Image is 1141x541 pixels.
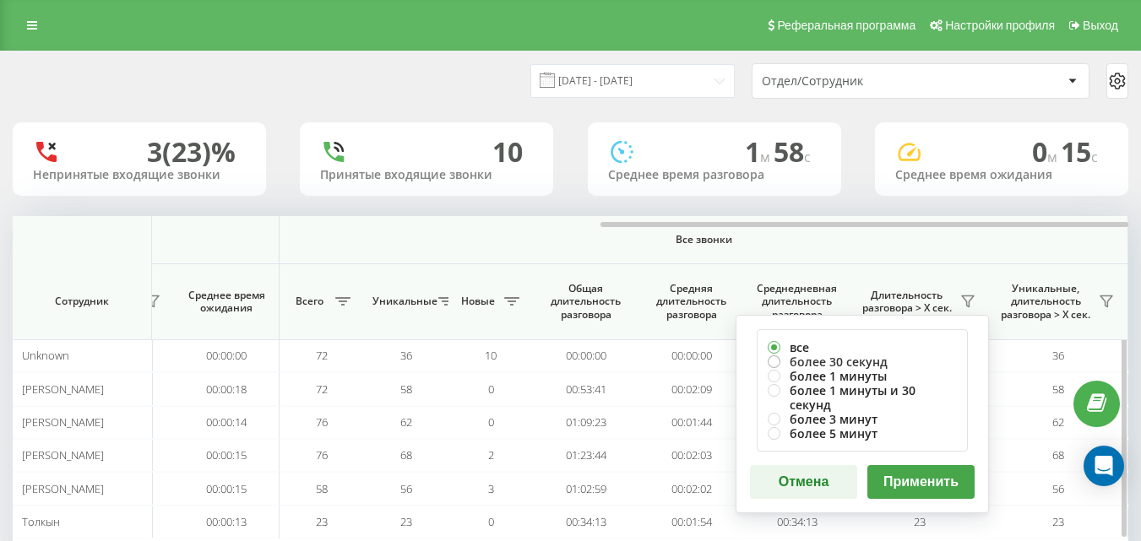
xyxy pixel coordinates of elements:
[1047,148,1061,166] span: м
[320,168,533,182] div: Принятые входящие звонки
[777,19,916,32] span: Реферальная программа
[768,354,957,369] label: более 30 секунд
[400,381,412,397] span: 58
[867,465,975,499] button: Применить
[757,282,837,322] span: Среднедневная длительность разговора
[768,340,957,354] label: все
[316,414,328,430] span: 76
[638,372,744,405] td: 00:02:09
[1052,348,1064,363] span: 36
[22,348,69,363] span: Unknown
[174,339,280,372] td: 00:00:00
[608,168,821,182] div: Среднее время разговора
[533,506,638,538] td: 00:34:13
[485,348,497,363] span: 10
[774,133,811,170] span: 58
[651,282,731,322] span: Средняя длительность разговора
[638,439,744,472] td: 00:02:03
[638,339,744,372] td: 00:00:00
[638,472,744,505] td: 00:02:02
[492,136,523,168] div: 10
[1061,133,1098,170] span: 15
[488,447,494,463] span: 2
[400,414,412,430] span: 62
[316,481,328,496] span: 58
[768,426,957,441] label: более 5 минут
[858,289,955,315] span: Длительность разговора > Х сек.
[1052,447,1064,463] span: 68
[745,133,774,170] span: 1
[488,381,494,397] span: 0
[457,295,499,308] span: Новые
[762,74,964,89] div: Отдел/Сотрудник
[488,481,494,496] span: 3
[22,481,104,496] span: [PERSON_NAME]
[533,339,638,372] td: 00:00:00
[174,406,280,439] td: 00:00:14
[174,472,280,505] td: 00:00:15
[638,506,744,538] td: 00:01:54
[187,289,266,315] span: Среднее время ожидания
[174,439,280,472] td: 00:00:15
[400,514,412,529] span: 23
[33,168,246,182] div: Непринятые входящие звонки
[174,506,280,538] td: 00:00:13
[316,348,328,363] span: 72
[174,372,280,405] td: 00:00:18
[533,439,638,472] td: 01:23:44
[638,406,744,439] td: 00:01:44
[997,282,1094,322] span: Уникальные, длительность разговора > Х сек.
[27,295,137,308] span: Сотрудник
[316,381,328,397] span: 72
[1084,446,1124,486] div: Open Intercom Messenger
[400,348,412,363] span: 36
[945,19,1055,32] span: Настройки профиля
[488,514,494,529] span: 0
[22,414,104,430] span: [PERSON_NAME]
[914,514,926,529] span: 23
[533,406,638,439] td: 01:09:23
[760,148,774,166] span: м
[768,412,957,426] label: более 3 минут
[804,148,811,166] span: c
[1052,381,1064,397] span: 58
[1032,133,1061,170] span: 0
[22,514,60,529] span: Толкын
[288,295,330,308] span: Всего
[1091,148,1098,166] span: c
[744,506,850,538] td: 00:34:13
[488,414,494,430] span: 0
[533,372,638,405] td: 00:53:41
[533,472,638,505] td: 01:02:59
[400,481,412,496] span: 56
[1083,19,1118,32] span: Выход
[1052,514,1064,529] span: 23
[1052,481,1064,496] span: 56
[329,233,1078,246] span: Все звонки
[400,447,412,463] span: 68
[22,447,104,463] span: [PERSON_NAME]
[1052,414,1064,430] span: 62
[316,447,328,463] span: 76
[372,295,433,308] span: Уникальные
[22,381,104,397] span: [PERSON_NAME]
[546,282,626,322] span: Общая длительность разговора
[768,383,957,412] label: более 1 минуты и 30 секунд
[750,465,857,499] button: Отмена
[768,369,957,383] label: более 1 минуты
[316,514,328,529] span: 23
[147,136,236,168] div: 3 (23)%
[895,168,1108,182] div: Среднее время ожидания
